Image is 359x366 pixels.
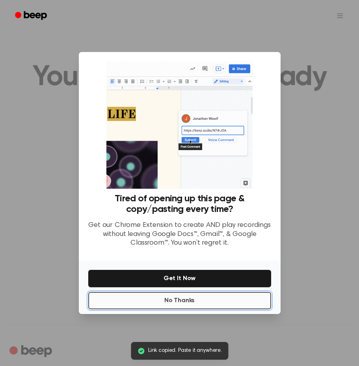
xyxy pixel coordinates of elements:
h3: Tired of opening up this page & copy/pasting every time? [88,193,271,215]
button: Open menu [331,6,350,25]
button: No Thanks [88,292,271,309]
p: Get our Chrome Extension to create AND play recordings without leaving Google Docs™, Gmail™, & Go... [88,221,271,248]
span: Link copied. Paste it anywhere. [148,347,222,355]
button: Get It Now [88,270,271,287]
img: Beep extension in action [106,61,253,189]
a: Beep [9,8,54,24]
